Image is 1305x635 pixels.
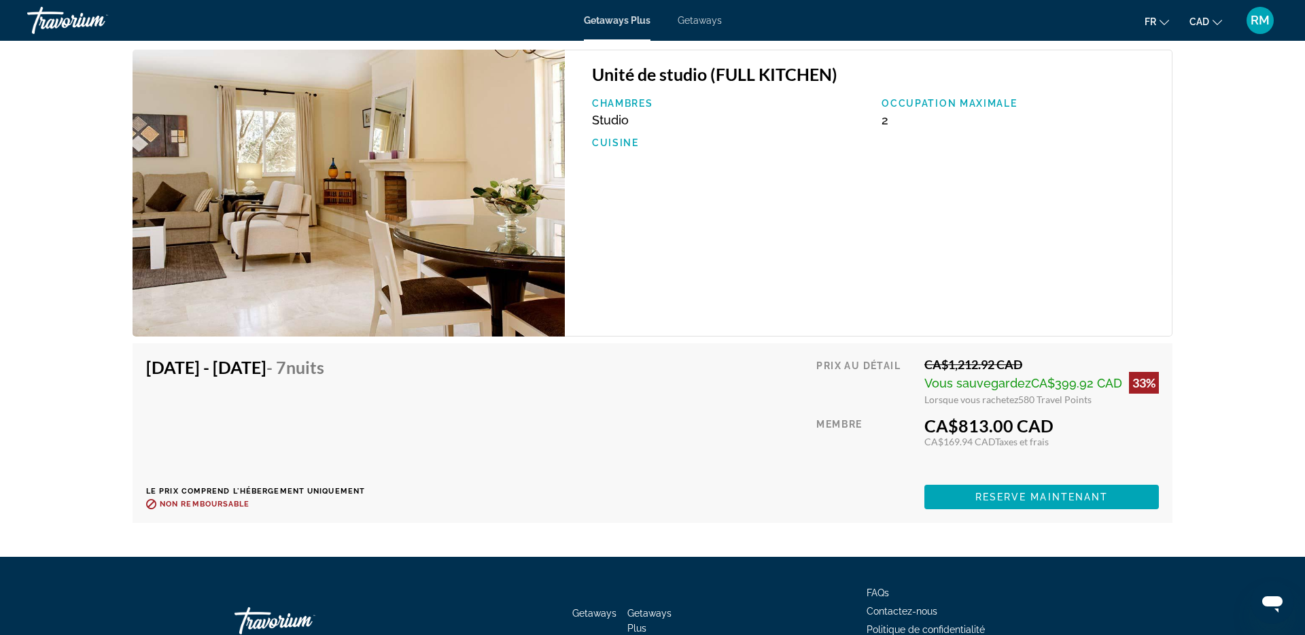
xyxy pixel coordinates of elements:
span: 580 Travel Points [1018,394,1092,405]
h3: Unité de studio (FULL KITCHEN) [592,64,1158,84]
div: CA$169.94 CAD [924,436,1159,447]
span: CAD [1189,16,1209,27]
img: ii_pcm2.jpg [133,50,565,337]
span: - 7 [266,357,324,377]
a: Politique de confidentialité [867,624,985,635]
span: Non remboursable [160,500,250,509]
p: Occupation maximale [882,98,1158,109]
button: Change currency [1189,12,1222,31]
p: Cuisine [592,137,869,148]
span: Vous sauvegardez [924,376,1031,390]
a: Getaways Plus [584,15,650,26]
a: FAQs [867,587,889,598]
div: 33% [1129,372,1159,394]
button: Reserve maintenant [924,485,1159,509]
span: Taxes et frais [995,436,1049,447]
div: Prix au détail [816,357,914,405]
span: Reserve maintenant [975,492,1109,502]
button: Change language [1145,12,1169,31]
div: CA$813.00 CAD [924,415,1159,436]
span: 2 [882,113,888,127]
a: Getaways Plus [627,608,672,634]
a: Contactez-nous [867,606,937,617]
span: fr [1145,16,1156,27]
h4: [DATE] - [DATE] [146,357,355,377]
p: Le prix comprend l'hébergement uniquement [146,487,365,496]
span: Lorsque vous rachetez [924,394,1018,405]
a: Travorium [27,3,163,38]
a: Getaways [572,608,616,619]
a: Getaways [678,15,722,26]
p: Chambres [592,98,869,109]
span: CA$399.92 CAD [1031,376,1122,390]
button: User Menu [1242,6,1278,35]
div: CA$1,212.92 CAD [924,357,1159,372]
div: Membre [816,415,914,475]
span: RM [1251,14,1270,27]
span: Studio [592,113,629,127]
iframe: Button to launch messaging window [1251,581,1294,624]
span: nuits [286,357,324,377]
